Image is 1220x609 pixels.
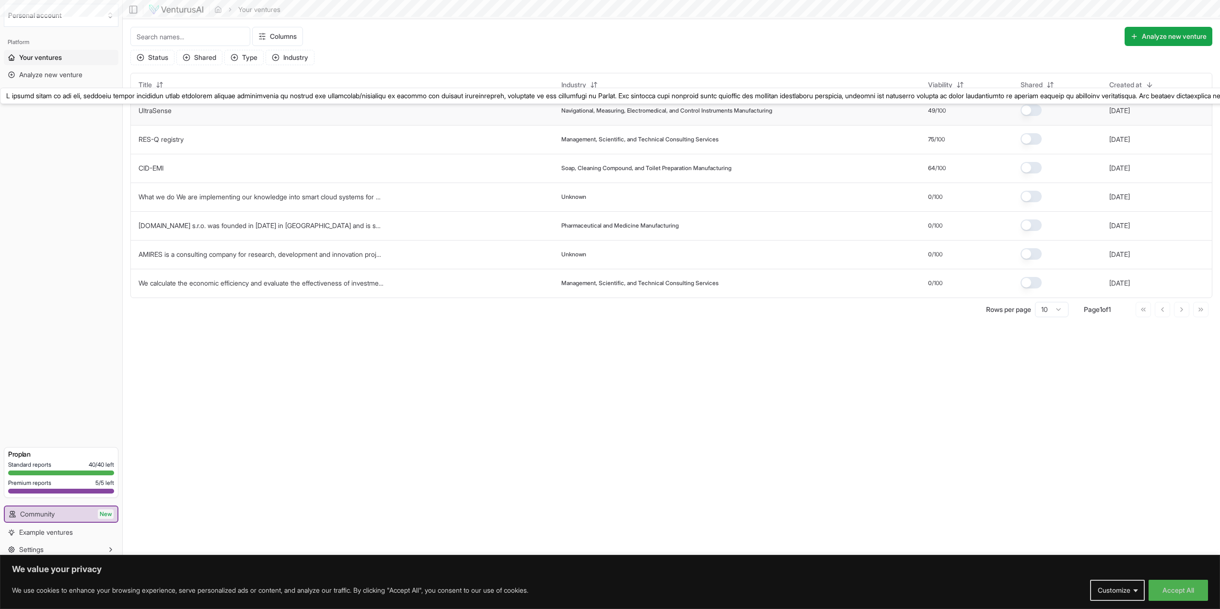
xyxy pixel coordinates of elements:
[139,278,384,288] button: We calculate the economic efficiency and evaluate the effectiveness of investment in chosen areas...
[133,77,169,92] button: Title
[139,164,163,172] a: CID-EMI
[561,193,586,201] span: Unknown
[20,509,55,519] span: Community
[4,67,118,82] a: Analyze new venture
[12,563,1208,575] p: We value your privacy
[1104,77,1159,92] button: Created at
[561,107,772,115] span: Navigational, Measuring, Electromedical, and Control Instruments Manufacturing
[252,27,303,46] button: Columns
[928,193,932,201] span: 0
[139,80,152,90] span: Title
[932,222,942,230] span: /100
[932,251,942,258] span: /100
[1109,221,1130,230] button: [DATE]
[1021,80,1043,90] span: Shared
[561,251,586,258] span: Unknown
[1084,305,1100,313] span: Page
[8,449,114,459] h3: Pro plan
[176,50,222,65] button: Shared
[1109,192,1130,202] button: [DATE]
[928,251,932,258] span: 0
[139,106,172,115] a: UltraSense
[1109,135,1130,144] button: [DATE]
[1090,580,1145,601] button: Customize
[139,192,384,202] button: What we do We are implementing our knowledge into smart cloud systems for monitoring, reporting a...
[561,80,586,90] span: Industry
[932,193,942,201] span: /100
[12,585,528,596] p: We use cookies to enhance your browsing experience, serve personalized ads or content, and analyz...
[19,70,82,80] span: Analyze new venture
[98,509,114,519] span: New
[928,136,934,143] span: 75
[19,545,44,554] span: Settings
[1102,305,1108,313] span: of
[130,27,250,46] input: Search names...
[266,50,314,65] button: Industry
[561,136,719,143] span: Management, Scientific, and Technical Consulting Services
[4,34,118,50] div: Platform
[934,136,945,143] span: /100
[5,506,117,522] a: CommunityNew
[1109,80,1142,90] span: Created at
[1015,77,1060,92] button: Shared
[928,222,932,230] span: 0
[928,279,932,287] span: 0
[89,461,114,469] span: 40 / 40 left
[1100,305,1102,313] span: 1
[139,221,384,230] button: [DOMAIN_NAME] s.r.o. was founded in [DATE] in [GEOGRAPHIC_DATA] and is specializing in research, ...
[4,542,118,557] button: Settings
[928,107,935,115] span: 49
[561,279,719,287] span: Management, Scientific, and Technical Consulting Services
[139,135,184,144] button: RES-Q registry
[4,525,118,540] a: Example ventures
[139,163,163,173] button: CID-EMI
[928,80,953,90] span: Viability
[935,107,946,115] span: /100
[1109,106,1130,115] button: [DATE]
[561,164,732,172] span: Soap, Cleaning Compound, and Toilet Preparation Manufacturing
[19,528,73,537] span: Example ventures
[19,53,62,62] span: Your ventures
[922,77,970,92] button: Viability
[556,77,604,92] button: Industry
[8,461,51,469] span: Standard reports
[1109,278,1130,288] button: [DATE]
[986,305,1031,314] p: Rows per page
[1108,305,1111,313] span: 1
[95,479,114,487] span: 5 / 5 left
[1109,163,1130,173] button: [DATE]
[561,222,679,230] span: Pharmaceutical and Medicine Manufacturing
[224,50,264,65] button: Type
[139,250,384,259] button: AMIRES is a consulting company for research, development and innovation projects. Our main streng...
[1109,250,1130,259] button: [DATE]
[139,135,184,143] a: RES-Q registry
[932,279,942,287] span: /100
[4,50,118,65] a: Your ventures
[935,164,946,172] span: /100
[8,479,51,487] span: Premium reports
[1125,27,1212,46] button: Analyze new venture
[1149,580,1208,601] button: Accept All
[928,164,935,172] span: 64
[130,50,174,65] button: Status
